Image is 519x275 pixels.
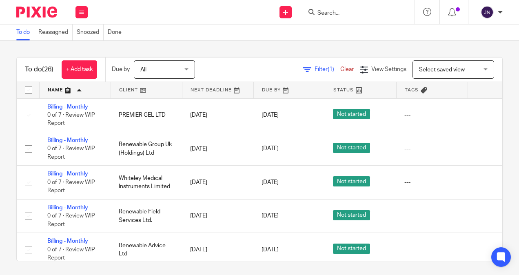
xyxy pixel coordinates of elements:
[317,10,390,17] input: Search
[333,210,370,220] span: Not started
[315,67,340,72] span: Filter
[404,111,459,119] div: ---
[47,146,95,160] span: 0 of 7 · Review WIP Report
[182,233,253,266] td: [DATE]
[182,199,253,233] td: [DATE]
[333,143,370,153] span: Not started
[47,238,88,244] a: Billing - Monthly
[25,65,53,74] h1: To do
[47,213,95,227] span: 0 of 7 · Review WIP Report
[182,166,253,199] td: [DATE]
[328,67,334,72] span: (1)
[47,112,95,126] span: 0 of 7 · Review WIP Report
[481,6,494,19] img: svg%3E
[404,178,459,186] div: ---
[404,246,459,254] div: ---
[16,7,57,18] img: Pixie
[111,132,182,165] td: Renewable Group Uk (Holdings) Ltd
[262,112,279,118] span: [DATE]
[405,88,419,92] span: Tags
[42,66,53,73] span: (26)
[419,67,465,73] span: Select saved view
[47,137,88,143] a: Billing - Monthly
[111,166,182,199] td: Whiteley Medical Instruments Limited
[262,247,279,253] span: [DATE]
[112,65,130,73] p: Due by
[262,213,279,219] span: [DATE]
[47,180,95,194] span: 0 of 7 · Review WIP Report
[262,180,279,185] span: [DATE]
[47,171,88,177] a: Billing - Monthly
[77,24,104,40] a: Snoozed
[333,176,370,186] span: Not started
[16,24,34,40] a: To do
[182,132,253,165] td: [DATE]
[182,98,253,132] td: [DATE]
[333,109,370,119] span: Not started
[140,67,146,73] span: All
[333,244,370,254] span: Not started
[47,247,95,261] span: 0 of 7 · Review WIP Report
[340,67,354,72] a: Clear
[47,104,88,110] a: Billing - Monthly
[62,60,97,79] a: + Add task
[108,24,126,40] a: Done
[111,233,182,266] td: Renewable Advice Ltd
[404,145,459,153] div: ---
[111,199,182,233] td: Renewable Field Services Ltd.
[38,24,73,40] a: Reassigned
[404,212,459,220] div: ---
[371,67,406,72] span: View Settings
[47,205,88,211] a: Billing - Monthly
[111,98,182,132] td: PREMIER GEL LTD
[262,146,279,152] span: [DATE]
